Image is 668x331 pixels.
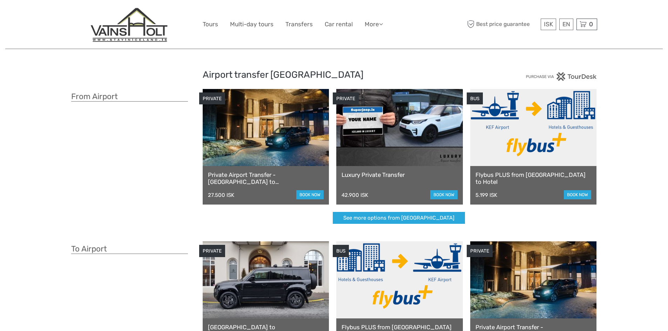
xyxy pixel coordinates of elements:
[71,244,188,254] h3: To Airport
[333,92,359,105] div: PRIVATE
[430,190,458,199] a: book now
[208,171,324,186] a: Private Airport Transfer - [GEOGRAPHIC_DATA] to [GEOGRAPHIC_DATA]
[467,245,493,257] div: PRIVATE
[526,72,597,81] img: PurchaseViaTourDesk.png
[208,192,234,198] div: 27.500 ISK
[544,21,553,28] span: ISK
[588,21,594,28] span: 0
[203,19,218,29] a: Tours
[342,192,368,198] div: 42.900 ISK
[91,7,168,42] img: 895-a7a4b632-96e8-4317-b778-3c77b6a97240_logo_big.jpg
[333,212,465,224] a: See more options from [GEOGRAPHIC_DATA]
[199,92,225,105] div: PRIVATE
[475,171,592,186] a: Flybus PLUS from [GEOGRAPHIC_DATA] to Hotel
[466,19,539,30] span: Best price guarantee
[71,92,188,102] h3: From Airport
[203,69,466,81] h2: Airport transfer [GEOGRAPHIC_DATA]
[475,192,497,198] div: 5.199 ISK
[333,245,349,257] div: BUS
[342,171,458,178] a: Luxury Private Transfer
[365,19,383,29] a: More
[296,190,324,199] a: book now
[325,19,353,29] a: Car rental
[285,19,313,29] a: Transfers
[230,19,274,29] a: Multi-day tours
[467,92,483,105] div: BUS
[564,190,591,199] a: book now
[559,19,573,30] div: EN
[199,245,225,257] div: PRIVATE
